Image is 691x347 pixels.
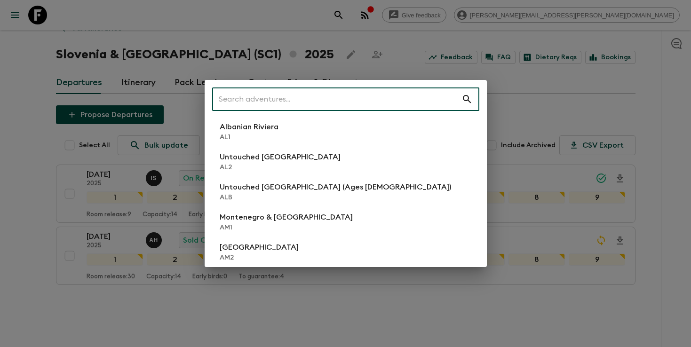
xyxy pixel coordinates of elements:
[220,181,451,193] p: Untouched [GEOGRAPHIC_DATA] (Ages [DEMOGRAPHIC_DATA])
[220,193,451,202] p: ALB
[220,163,341,172] p: AL2
[220,223,353,232] p: AM1
[220,242,299,253] p: [GEOGRAPHIC_DATA]
[220,121,278,133] p: Albanian Riviera
[220,151,341,163] p: Untouched [GEOGRAPHIC_DATA]
[220,253,299,262] p: AM2
[220,212,353,223] p: Montenegro & [GEOGRAPHIC_DATA]
[212,86,461,112] input: Search adventures...
[220,133,278,142] p: AL1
